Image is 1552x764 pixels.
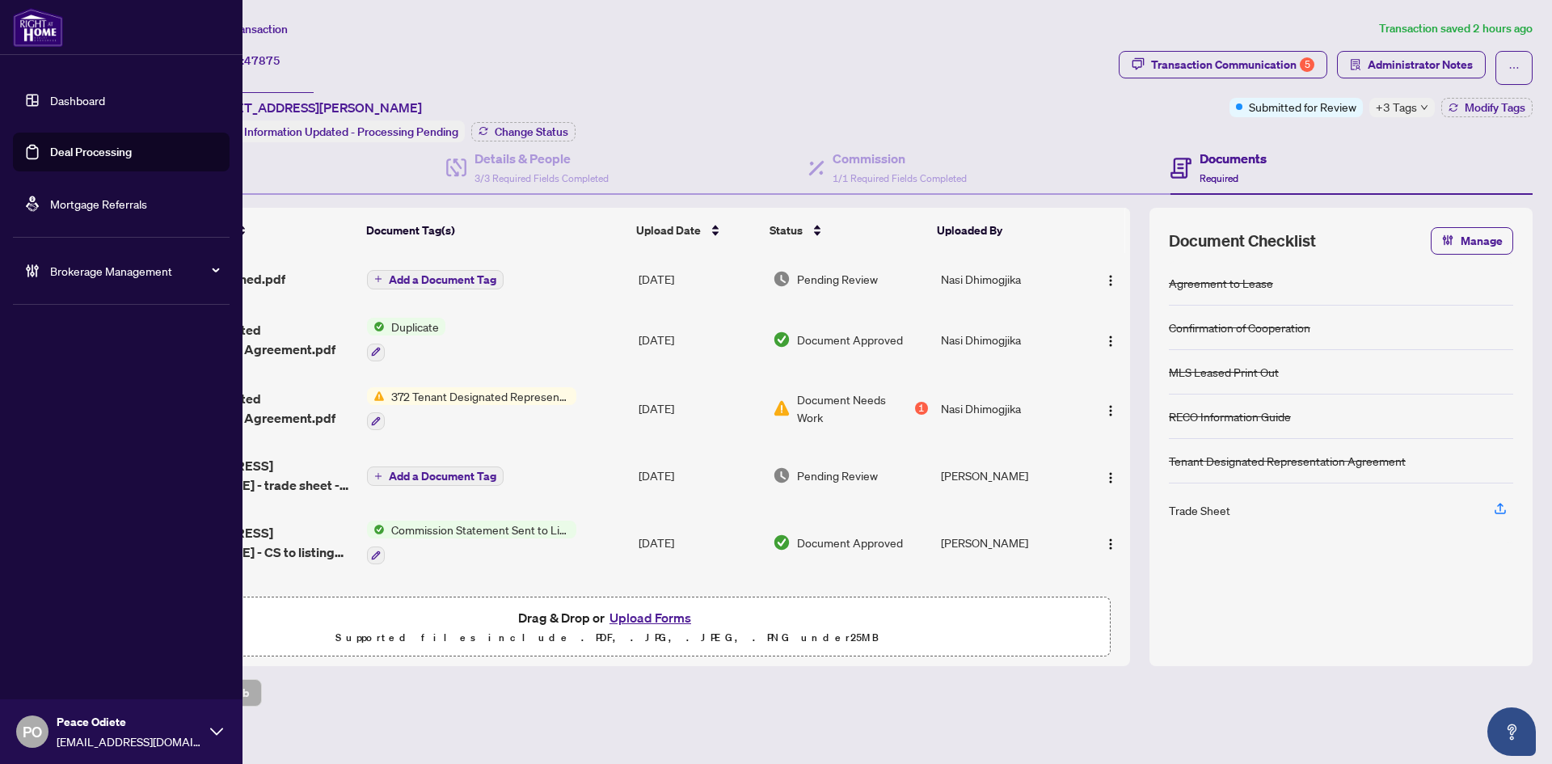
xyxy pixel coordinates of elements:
img: Document Status [773,331,791,348]
button: Status Icon372 Tenant Designated Representation Agreement - Authority for Lease or Purchase [367,387,576,431]
div: Tenant Designated Representation Agreement [1169,452,1406,470]
h4: Details & People [474,149,609,168]
th: Status [763,208,930,253]
img: Logo [1104,274,1117,287]
td: Nasi Dhimogjika [934,577,1082,647]
button: Modify Tags [1441,98,1533,117]
button: Add a Document Tag [367,465,504,486]
span: Brokerage Management [50,262,218,280]
button: Administrator Notes [1337,51,1486,78]
span: Commission Statement Sent to Listing Brokerage [385,521,576,538]
td: [DATE] [632,577,766,647]
img: Logo [1104,335,1117,348]
td: [DATE] [632,374,766,444]
span: Information Updated - Processing Pending [244,125,458,139]
button: Add a Document Tag [367,466,504,486]
button: Add a Document Tag [367,270,504,289]
span: Document Approved [797,331,903,348]
span: Status [770,222,803,239]
td: [DATE] [632,508,766,577]
div: Transaction Communication [1151,52,1314,78]
span: Peace Odiete [57,713,202,731]
img: Logo [1104,471,1117,484]
span: plus [374,472,382,480]
span: Required [1200,172,1238,184]
span: View Transaction [201,22,288,36]
button: Change Status [471,122,576,141]
img: Logo [1104,538,1117,551]
td: Nasi Dhimogjika [934,253,1082,305]
button: Manage [1431,227,1513,255]
th: Document Tag(s) [360,208,630,253]
td: Nasi Dhimogjika [934,374,1082,444]
img: Status Icon [367,387,385,405]
th: (11) File Name [143,208,360,253]
td: Nasi Dhimogjika [934,305,1082,374]
img: Document Status [773,466,791,484]
span: [STREET_ADDRESS][PERSON_NAME] - trade sheet - Nasi to review.pdf [150,456,354,495]
img: Document Status [773,399,791,417]
div: MLS Leased Print Out [1169,363,1279,381]
td: [DATE] [632,305,766,374]
span: [STREET_ADDRESS][PERSON_NAME] [200,98,422,117]
img: Status Icon [367,318,385,336]
span: Drag & Drop or [518,607,696,628]
span: 3/3 Required Fields Completed [474,172,609,184]
span: solution [1350,59,1361,70]
td: [PERSON_NAME] [934,508,1082,577]
td: [PERSON_NAME] [934,443,1082,508]
button: Logo [1098,462,1124,488]
span: [EMAIL_ADDRESS][DOMAIN_NAME] [57,732,202,750]
button: Logo [1098,530,1124,555]
button: Open asap [1487,707,1536,756]
span: Upload Date [636,222,701,239]
div: 5 [1300,57,1314,72]
div: 1 [915,402,928,415]
span: Duplicate [385,318,445,336]
span: +3 Tags [1376,98,1417,116]
span: Modify Tags [1465,102,1525,113]
td: [DATE] [632,253,766,305]
span: 1/1 Required Fields Completed [833,172,967,184]
div: Trade Sheet [1169,501,1230,519]
button: Logo [1098,395,1124,421]
div: Confirmation of Cooperation [1169,319,1310,336]
span: down [1420,103,1428,112]
div: RECO Information Guide [1169,407,1291,425]
button: Upload Forms [605,607,696,628]
th: Uploaded By [930,208,1078,253]
article: Transaction saved 2 hours ago [1379,19,1533,38]
span: ellipsis [1508,62,1520,74]
button: Logo [1098,266,1124,292]
span: Document Needs Work [797,390,912,426]
span: plus [374,275,382,283]
img: Document Status [773,270,791,288]
span: PO [23,720,42,743]
span: Drag & Drop orUpload FormsSupported files include .PDF, .JPG, .JPEG, .PNG under25MB [104,597,1110,657]
span: Tenant Designated Representation Agreement.pdf [150,320,354,359]
span: 47875 [244,53,280,68]
button: Status IconDuplicate [367,318,445,361]
img: Document Status [773,534,791,551]
div: Agreement to Lease [1169,274,1273,292]
button: Add a Document Tag [367,268,504,289]
span: Pending Review [797,466,878,484]
a: Deal Processing [50,145,132,159]
h4: Commission [833,149,967,168]
span: Tenant Designated Representation Agreement.pdf [150,389,354,428]
td: [DATE] [632,443,766,508]
span: Add a Document Tag [389,274,496,285]
span: [STREET_ADDRESS][PERSON_NAME] - CS to listing brokerage.pdf [150,523,354,562]
h4: Documents [1200,149,1267,168]
button: Logo [1098,327,1124,352]
span: Document Approved [797,534,903,551]
span: Administrator Notes [1368,52,1473,78]
img: Status Icon [367,521,385,538]
span: Manage [1461,228,1503,254]
span: Submitted for Review [1249,98,1356,116]
a: Mortgage Referrals [50,196,147,211]
img: logo [13,8,63,47]
p: Supported files include .PDF, .JPG, .JPEG, .PNG under 25 MB [114,628,1100,648]
a: Dashboard [50,93,105,108]
span: Add a Document Tag [389,471,496,482]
